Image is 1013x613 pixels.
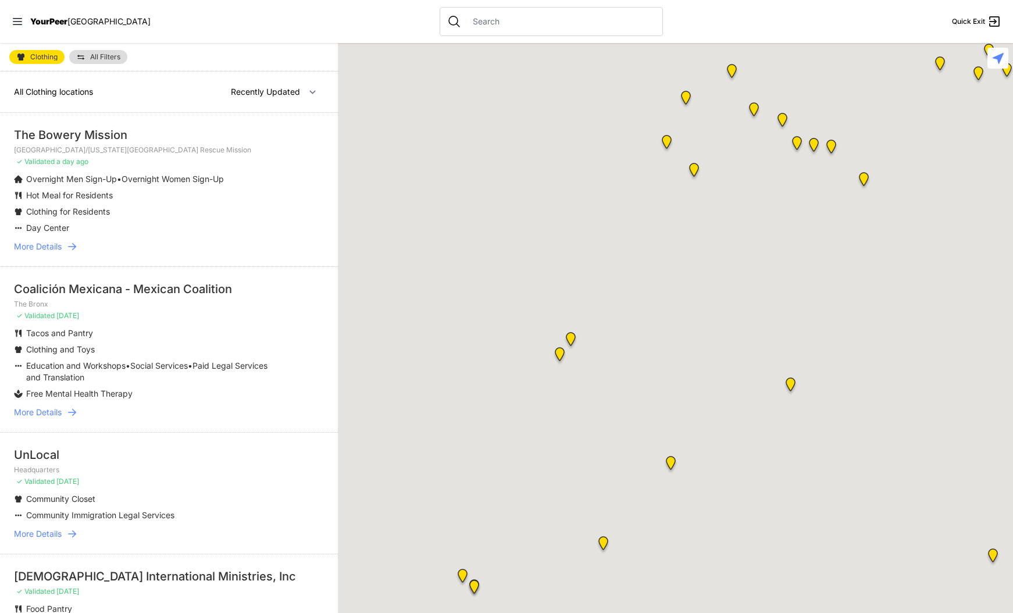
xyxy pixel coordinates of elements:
div: Metro Baptist Church [467,579,481,598]
span: Clothing and Toys [26,344,95,354]
span: • [117,174,122,184]
p: The Bronx [14,300,324,309]
span: ✓ Validated [16,157,55,166]
p: Headquarters [14,465,324,475]
div: Metro Baptist Church [467,580,481,598]
span: Education and Workshops [26,361,126,370]
span: ✓ Validated [16,311,55,320]
span: [DATE] [56,311,79,320]
span: [DATE] [56,587,79,596]
span: Hot Meal for Residents [26,190,113,200]
span: All Clothing locations [14,87,93,97]
span: Overnight Men Sign-Up [26,174,117,184]
div: The Cathedral Church of St. John the Divine [687,163,701,181]
span: Clothing for Residents [26,206,110,216]
span: ✓ Validated [16,477,55,486]
div: Manhattan [679,91,693,109]
div: Pathways Adult Drop-In Program [563,332,578,351]
div: Ford Hall [659,135,674,154]
a: Quick Exit [952,15,1001,28]
p: [GEOGRAPHIC_DATA]/[US_STATE][GEOGRAPHIC_DATA] Rescue Mission [14,145,324,155]
span: ✓ Validated [16,587,55,596]
span: Free Mental Health Therapy [26,389,133,398]
div: The Bowery Mission [14,127,324,143]
input: Search [466,16,655,27]
span: Community Immigration Legal Services [26,510,174,520]
div: The PILLARS – Holistic Recovery Support [747,102,761,121]
div: New York [455,569,470,587]
div: [DEMOGRAPHIC_DATA] International Ministries, Inc [14,568,324,585]
div: The Bronx [982,44,996,62]
span: Overnight Women Sign-Up [122,174,224,184]
div: Manhattan [807,138,821,156]
span: YourPeer [30,16,67,26]
a: More Details [14,528,324,540]
span: Clothing [30,54,58,60]
span: • [188,361,192,370]
span: Quick Exit [952,17,985,26]
span: [DATE] [56,477,79,486]
span: More Details [14,528,62,540]
a: YourPeer[GEOGRAPHIC_DATA] [30,18,151,25]
span: • [126,361,130,370]
a: All Filters [69,50,127,64]
a: Clothing [9,50,65,64]
div: East Harlem [824,140,839,158]
span: All Filters [90,54,120,60]
a: More Details [14,241,324,252]
div: Main Location [857,172,871,191]
a: More Details [14,407,324,418]
span: Day Center [26,223,69,233]
span: Social Services [130,361,188,370]
span: Community Closet [26,494,95,504]
div: Avenue Church [783,377,798,396]
span: More Details [14,241,62,252]
span: [GEOGRAPHIC_DATA] [67,16,151,26]
div: Coalición Mexicana - Mexican Coalition [14,281,324,297]
span: More Details [14,407,62,418]
div: Uptown/Harlem DYCD Youth Drop-in Center [775,113,790,131]
span: a day ago [56,157,88,166]
div: Manhattan [664,456,678,475]
div: UnLocal [14,447,324,463]
span: Tacos and Pantry [26,328,93,338]
div: Harm Reduction Center [933,56,947,75]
